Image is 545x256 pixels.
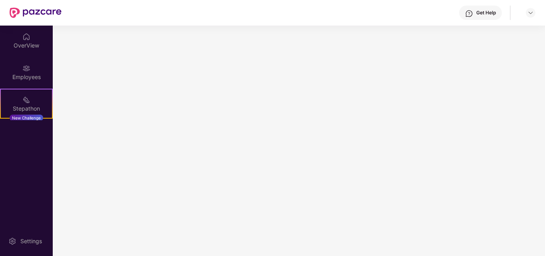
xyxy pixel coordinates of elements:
[465,10,473,18] img: svg+xml;base64,PHN2ZyBpZD0iSGVscC0zMngzMiIgeG1sbnM9Imh0dHA6Ly93d3cudzMub3JnLzIwMDAvc3ZnIiB3aWR0aD...
[10,115,43,121] div: New Challenge
[18,237,44,245] div: Settings
[527,10,534,16] img: svg+xml;base64,PHN2ZyBpZD0iRHJvcGRvd24tMzJ4MzIiIHhtbG5zPSJodHRwOi8vd3d3LnczLm9yZy8yMDAwL3N2ZyIgd2...
[8,237,16,245] img: svg+xml;base64,PHN2ZyBpZD0iU2V0dGluZy0yMHgyMCIgeG1sbnM9Imh0dHA6Ly93d3cudzMub3JnLzIwMDAvc3ZnIiB3aW...
[22,33,30,41] img: svg+xml;base64,PHN2ZyBpZD0iSG9tZSIgeG1sbnM9Imh0dHA6Ly93d3cudzMub3JnLzIwMDAvc3ZnIiB3aWR0aD0iMjAiIG...
[1,105,52,113] div: Stepathon
[22,64,30,72] img: svg+xml;base64,PHN2ZyBpZD0iRW1wbG95ZWVzIiB4bWxucz0iaHR0cDovL3d3dy53My5vcmcvMjAwMC9zdmciIHdpZHRoPS...
[10,8,62,18] img: New Pazcare Logo
[476,10,496,16] div: Get Help
[22,96,30,104] img: svg+xml;base64,PHN2ZyB4bWxucz0iaHR0cDovL3d3dy53My5vcmcvMjAwMC9zdmciIHdpZHRoPSIyMSIgaGVpZ2h0PSIyMC...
